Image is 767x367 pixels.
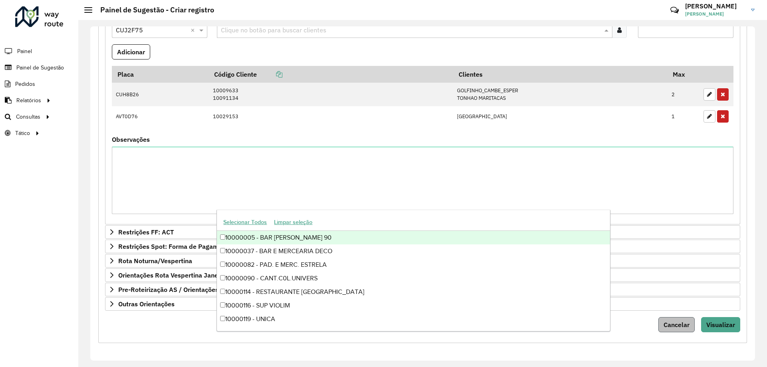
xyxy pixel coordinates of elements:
span: [PERSON_NAME] [685,10,745,18]
a: Orientações Rota Vespertina Janela de horário extraordinária [105,268,740,282]
td: CUH8B26 [112,83,209,106]
td: 2 [668,83,699,106]
a: Outras Orientações [105,297,740,311]
button: Cancelar [658,317,695,332]
div: 10000037 - BAR E MERCEARIA DECO [217,244,610,258]
div: 10000090 - CANT.C0L.UNIVERS [217,272,610,285]
div: 10000082 - PAD. E MERC. ESTRELA [217,258,610,272]
span: Restrições Spot: Forma de Pagamento e Perfil de Descarga/Entrega [118,243,319,250]
span: Cancelar [664,321,690,329]
span: Relatórios [16,96,41,105]
div: 10000005 - BAR [PERSON_NAME] 90 [217,231,610,244]
th: Max [668,66,699,83]
span: Painel de Sugestão [16,63,64,72]
span: Tático [15,129,30,137]
div: 10000116 - SUP VIOLIM [217,299,610,312]
button: Selecionar Todos [220,216,270,228]
a: Restrições Spot: Forma de Pagamento e Perfil de Descarga/Entrega [105,240,740,253]
td: 1 [668,106,699,127]
div: 10000119 - UNICA [217,312,610,326]
span: Painel [17,47,32,56]
td: [GEOGRAPHIC_DATA] [453,106,668,127]
a: Contato Rápido [666,2,683,19]
span: Visualizar [706,321,735,329]
th: Clientes [453,66,668,83]
a: Restrições FF: ACT [105,225,740,239]
span: Consultas [16,113,40,121]
h2: Painel de Sugestão - Criar registro [92,6,214,14]
span: Pedidos [15,80,35,88]
td: 10009633 10091134 [209,83,453,106]
span: Clear all [191,25,197,35]
button: Limpar seleção [270,216,316,228]
a: Rota Noturna/Vespertina [105,254,740,268]
label: Observações [112,135,150,144]
span: Rota Noturna/Vespertina [118,258,192,264]
td: GOLFINHO_CAMBE_ESPER TONHAO MARITACAS [453,83,668,106]
th: Código Cliente [209,66,453,83]
ng-dropdown-panel: Options list [217,210,610,331]
span: Restrições FF: ACT [118,229,174,235]
td: 10029153 [209,106,453,127]
span: Pre-Roteirização AS / Orientações [118,286,219,293]
div: 10000121 - [PERSON_NAME] [217,326,610,339]
span: Orientações Rota Vespertina Janela de horário extraordinária [118,272,299,278]
button: Visualizar [701,317,740,332]
div: 10000114 - RESTAURANTE [GEOGRAPHIC_DATA] [217,285,610,299]
h3: [PERSON_NAME] [685,2,745,10]
td: AVT0D76 [112,106,209,127]
a: Pre-Roteirização AS / Orientações [105,283,740,296]
div: Mapas Sugeridos: Placa-Cliente [105,8,740,225]
th: Placa [112,66,209,83]
span: Outras Orientações [118,301,175,307]
a: Copiar [257,70,282,78]
button: Adicionar [112,44,150,60]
